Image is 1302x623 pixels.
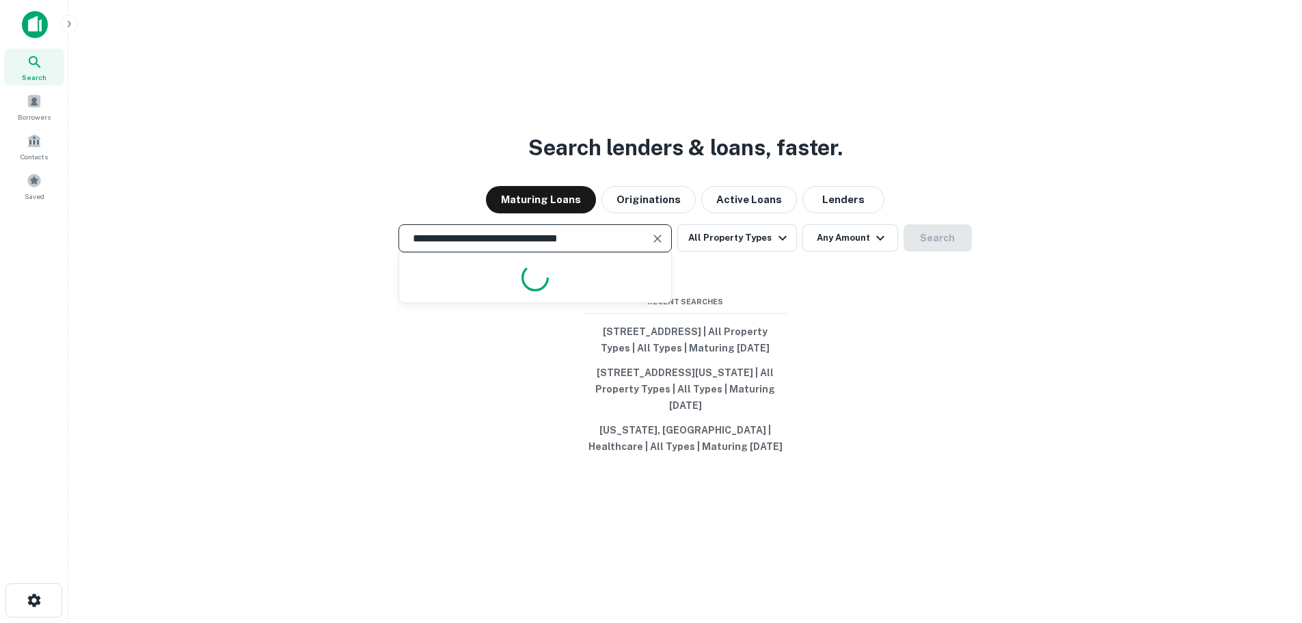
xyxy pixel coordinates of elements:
[583,418,788,459] button: [US_STATE], [GEOGRAPHIC_DATA] | Healthcare | All Types | Maturing [DATE]
[583,319,788,360] button: [STREET_ADDRESS] | All Property Types | All Types | Maturing [DATE]
[583,360,788,418] button: [STREET_ADDRESS][US_STATE] | All Property Types | All Types | Maturing [DATE]
[4,128,64,165] a: Contacts
[25,191,44,202] span: Saved
[486,186,596,213] button: Maturing Loans
[677,224,796,252] button: All Property Types
[22,11,48,38] img: capitalize-icon.png
[583,296,788,308] span: Recent Searches
[802,224,898,252] button: Any Amount
[4,168,64,204] a: Saved
[18,111,51,122] span: Borrowers
[22,72,46,83] span: Search
[601,186,696,213] button: Originations
[1234,514,1302,579] iframe: Chat Widget
[528,131,843,164] h3: Search lenders & loans, faster.
[701,186,797,213] button: Active Loans
[648,229,667,248] button: Clear
[4,49,64,85] a: Search
[21,151,48,162] span: Contacts
[802,186,884,213] button: Lenders
[4,88,64,125] a: Borrowers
